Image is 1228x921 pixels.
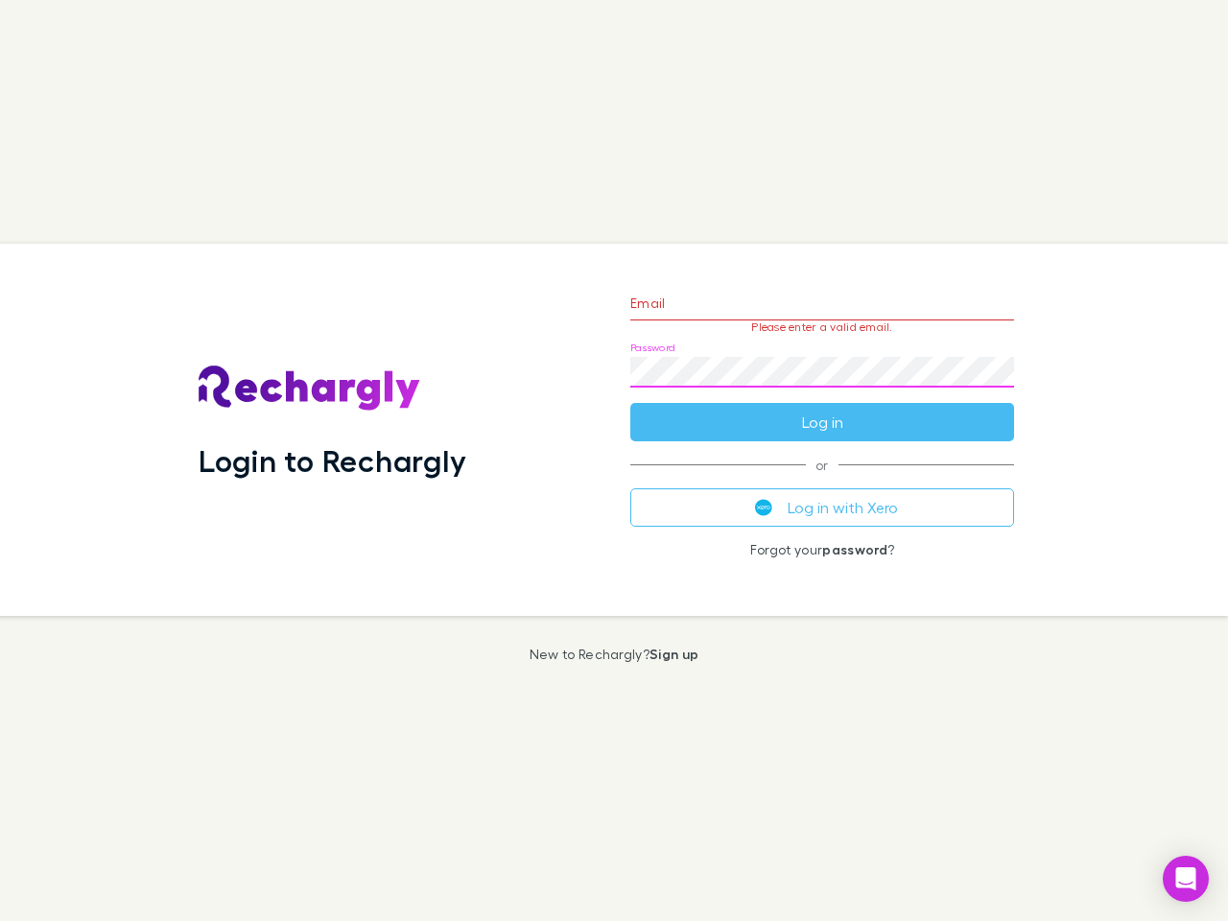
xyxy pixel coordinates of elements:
[649,646,698,662] a: Sign up
[630,403,1014,441] button: Log in
[630,464,1014,465] span: or
[630,488,1014,527] button: Log in with Xero
[199,366,421,412] img: Rechargly's Logo
[1163,856,1209,902] div: Open Intercom Messenger
[630,341,675,355] label: Password
[530,647,699,662] p: New to Rechargly?
[630,320,1014,334] p: Please enter a valid email.
[199,442,466,479] h1: Login to Rechargly
[630,542,1014,557] p: Forgot your ?
[822,541,887,557] a: password
[755,499,772,516] img: Xero's logo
